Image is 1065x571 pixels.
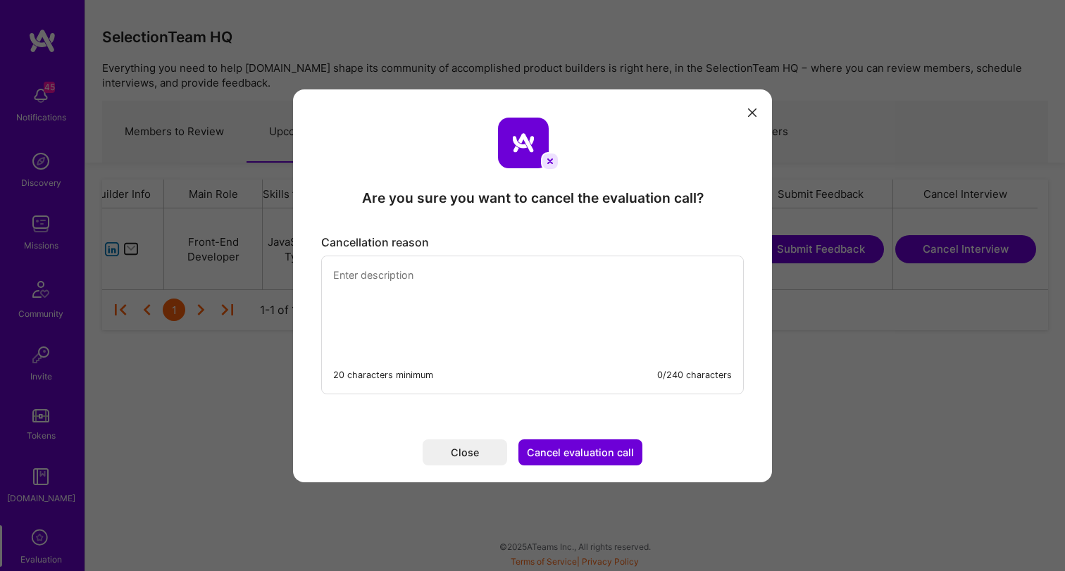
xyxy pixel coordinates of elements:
i: icon Close [748,108,756,117]
img: cancel icon [541,152,559,170]
img: aTeam logo [498,118,549,168]
div: 20 characters minimum [333,368,433,382]
div: Are you sure you want to cancel the evaluation call? [362,189,704,207]
button: Cancel evaluation call [518,439,642,465]
div: Cancellation reason [321,235,744,250]
button: Close [423,439,507,465]
div: modal [293,89,772,482]
div: 0/240 characters [657,368,732,382]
